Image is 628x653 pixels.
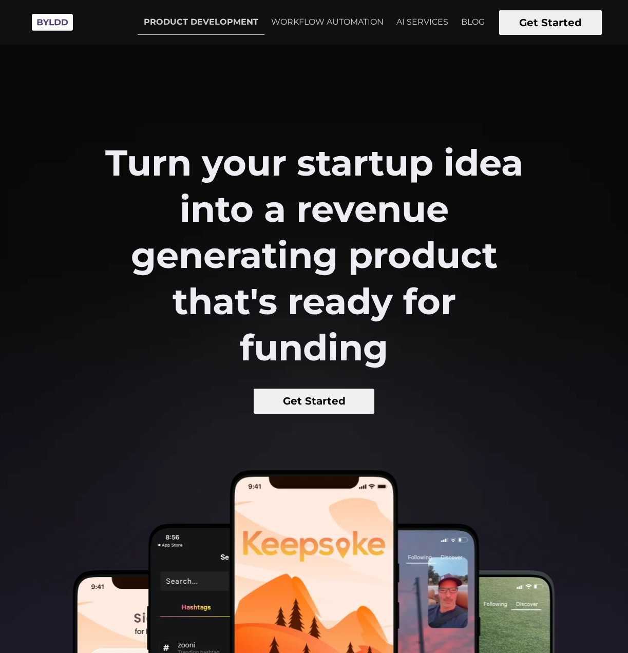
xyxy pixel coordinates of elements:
a: BLOG [455,9,491,35]
button: Get Started [254,389,374,414]
a: AI SERVICES [390,9,454,35]
a: PRODUCT DEVELOPMENT [138,9,264,35]
a: WORKFLOW AUTOMATION [265,9,390,35]
button: Get Started [499,10,602,35]
h2: Turn your startup idea into a revenue generating product that's ready for funding [94,140,534,371]
img: Byldd - Product Development Company [27,8,78,36]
